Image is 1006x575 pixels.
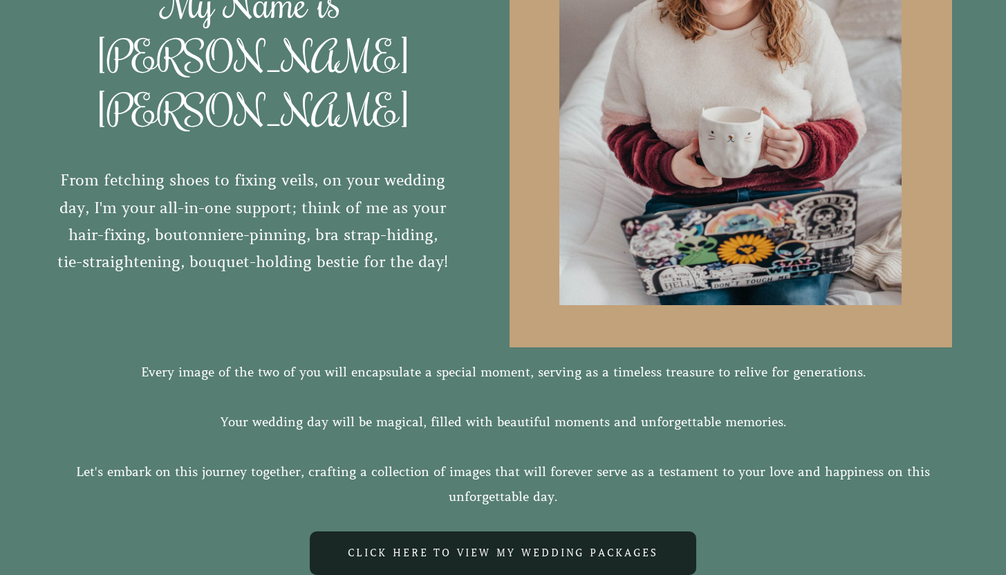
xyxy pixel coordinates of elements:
[310,531,696,574] a: Click here to view My Wedding Packages
[348,547,658,559] span: Click here to view My Wedding Packages
[54,167,451,275] p: From fetching shoes to fixing veils, on your wedding day, I'm your all-in-one support; think of m...
[76,464,934,504] span: Let's embark on this journey together, crafting a collection of images that will forever serve as...
[141,365,866,380] span: Every image of the two of you will encapsulate a special moment, serving as a timeless treasure t...
[221,414,786,430] span: Your wedding day will be magical, filled with beautiful moments and unforgettable memories.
